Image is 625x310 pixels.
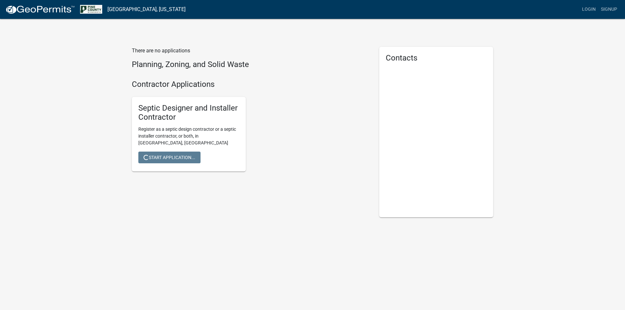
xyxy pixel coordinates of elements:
a: Login [579,3,598,16]
h4: Planning, Zoning, and Solid Waste [132,60,369,69]
a: Signup [598,3,620,16]
h5: Contacts [386,53,487,63]
wm-workflow-list-section: Contractor Applications [132,80,369,177]
img: Pine County, Minnesota [80,5,102,14]
p: There are no applications [132,47,369,55]
p: Register as a septic design contractor or a septic installer contractor, or both, in [GEOGRAPHIC_... [138,126,239,146]
h5: Septic Designer and Installer Contractor [138,103,239,122]
a: [GEOGRAPHIC_DATA], [US_STATE] [107,4,186,15]
span: Start Application... [144,155,195,160]
h4: Contractor Applications [132,80,369,89]
button: Start Application... [138,152,201,163]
